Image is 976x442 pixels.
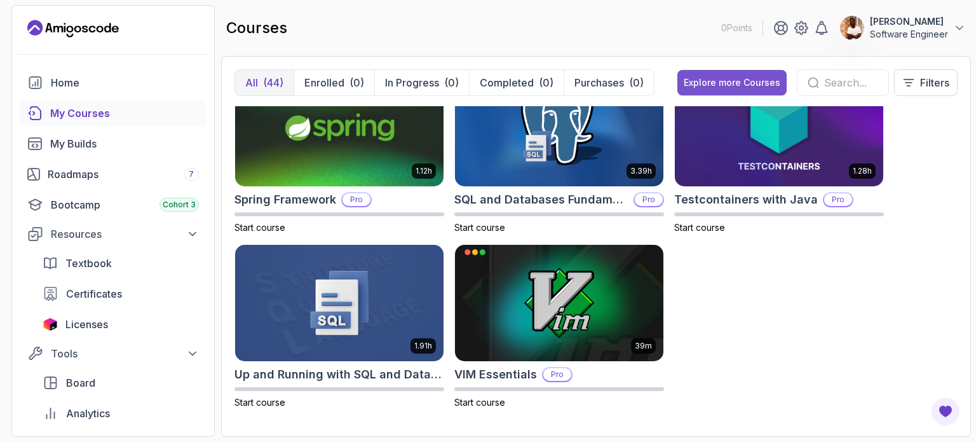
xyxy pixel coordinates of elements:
[235,69,444,186] img: Spring Framework card
[342,193,370,206] p: Pro
[234,366,444,383] h2: Up and Running with SQL and Databases
[480,75,534,90] p: Completed
[374,70,469,95] button: In Progress(0)
[416,166,432,176] p: 1.12h
[35,281,207,307] a: certificates
[51,197,199,212] div: Bootcamp
[721,22,752,34] p: 0 Points
[35,312,207,337] a: licenses
[27,18,119,39] a: Landing page
[234,222,285,233] span: Start course
[469,70,564,95] button: Completed(0)
[20,70,207,95] a: home
[564,70,654,95] button: Purchases(0)
[48,167,199,182] div: Roadmaps
[263,75,283,90] div: (44)
[51,75,199,90] div: Home
[20,192,207,218] a: bootcamp
[870,28,948,41] p: Software Engineer
[20,131,207,156] a: builds
[234,191,336,209] h2: Spring Framework
[930,396,961,427] button: Open Feedback Button
[677,70,787,95] button: Explore more Courses
[235,70,294,95] button: All(44)
[50,106,199,121] div: My Courses
[35,401,207,426] a: analytics
[454,222,505,233] span: Start course
[20,100,207,126] a: courses
[454,191,628,209] h2: SQL and Databases Fundamentals
[235,245,444,362] img: Up and Running with SQL and Databases card
[163,200,196,210] span: Cohort 3
[840,16,864,40] img: user profile image
[824,75,878,90] input: Search...
[35,370,207,396] a: board
[684,76,780,89] div: Explore more Courses
[454,397,505,408] span: Start course
[455,69,663,186] img: SQL and Databases Fundamentals card
[839,15,966,41] button: user profile image[PERSON_NAME]Software Engineer
[444,75,459,90] div: (0)
[414,341,432,351] p: 1.91h
[226,18,287,38] h2: courses
[824,193,852,206] p: Pro
[870,15,948,28] p: [PERSON_NAME]
[189,169,194,179] span: 7
[66,406,110,421] span: Analytics
[920,75,949,90] p: Filters
[894,69,958,96] button: Filters
[539,75,553,90] div: (0)
[51,226,199,242] div: Resources
[65,317,108,332] span: Licenses
[304,75,344,90] p: Enrolled
[543,368,571,381] p: Pro
[51,346,199,361] div: Tools
[635,193,663,206] p: Pro
[66,375,95,390] span: Board
[35,251,207,276] a: textbook
[20,162,207,187] a: roadmaps
[50,136,199,151] div: My Builds
[853,166,872,176] p: 1.28h
[245,75,258,90] p: All
[66,286,122,301] span: Certificates
[43,318,58,331] img: jetbrains icon
[294,70,374,95] button: Enrolled(0)
[675,69,883,186] img: Testcontainers with Java card
[455,245,663,362] img: VIM Essentials card
[454,366,537,383] h2: VIM Essentials
[674,222,725,233] span: Start course
[629,75,644,90] div: (0)
[674,191,818,209] h2: Testcontainers with Java
[630,166,652,176] p: 3.39h
[349,75,364,90] div: (0)
[635,341,652,351] p: 39m
[20,342,207,365] button: Tools
[20,223,207,245] button: Resources
[385,75,439,90] p: In Progress
[234,397,285,408] span: Start course
[574,75,624,90] p: Purchases
[65,256,112,271] span: Textbook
